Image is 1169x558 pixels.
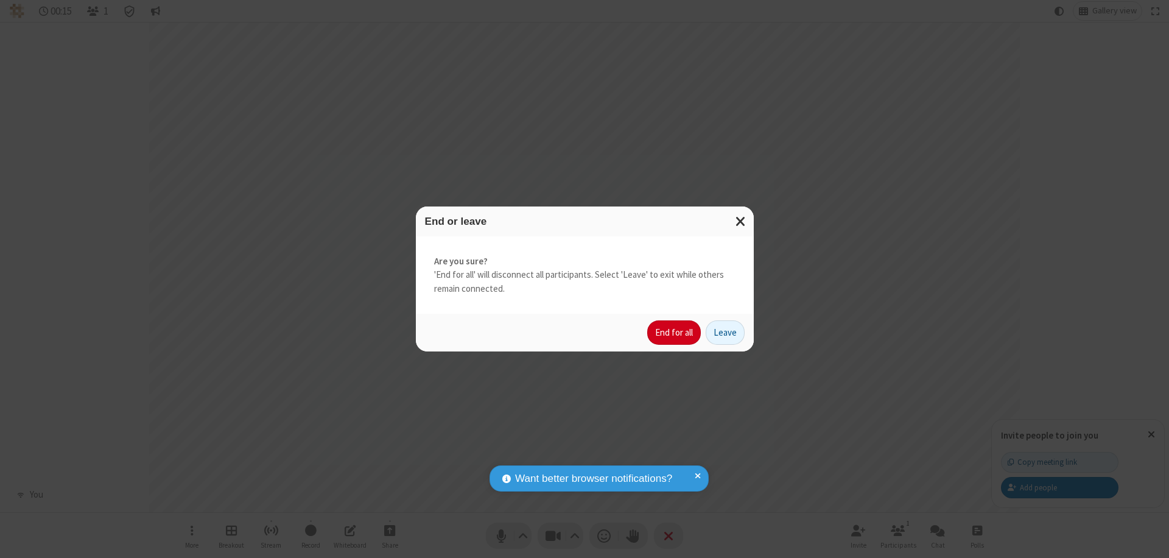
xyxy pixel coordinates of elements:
div: 'End for all' will disconnect all participants. Select 'Leave' to exit while others remain connec... [416,236,754,314]
strong: Are you sure? [434,255,735,269]
button: Close modal [728,207,754,236]
span: Want better browser notifications? [515,471,672,487]
button: End for all [647,320,701,345]
button: Leave [706,320,745,345]
h3: End or leave [425,216,745,227]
